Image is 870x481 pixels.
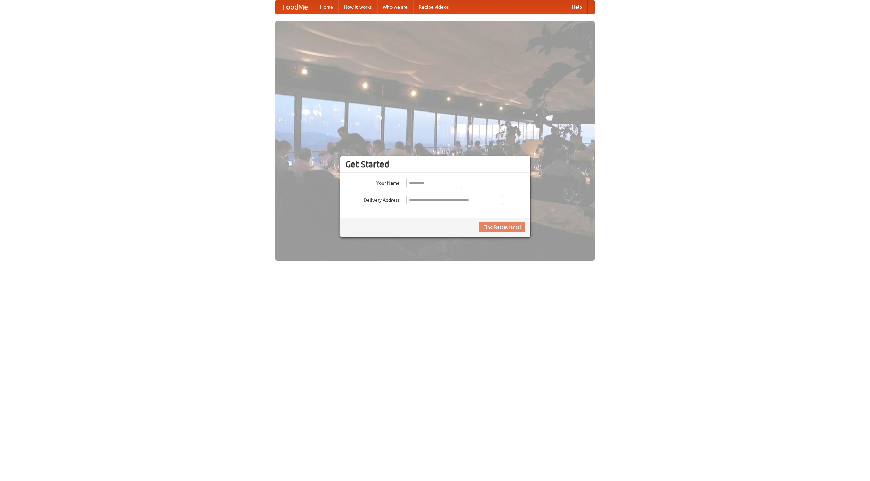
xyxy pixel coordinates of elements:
h3: Get Started [345,159,525,169]
a: Recipe videos [413,0,454,14]
a: Who we are [377,0,413,14]
a: FoodMe [276,0,315,14]
a: Home [315,0,338,14]
label: Your Name [345,178,400,186]
label: Delivery Address [345,195,400,203]
button: Find Restaurants! [479,222,525,232]
a: How it works [338,0,377,14]
a: Help [567,0,588,14]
